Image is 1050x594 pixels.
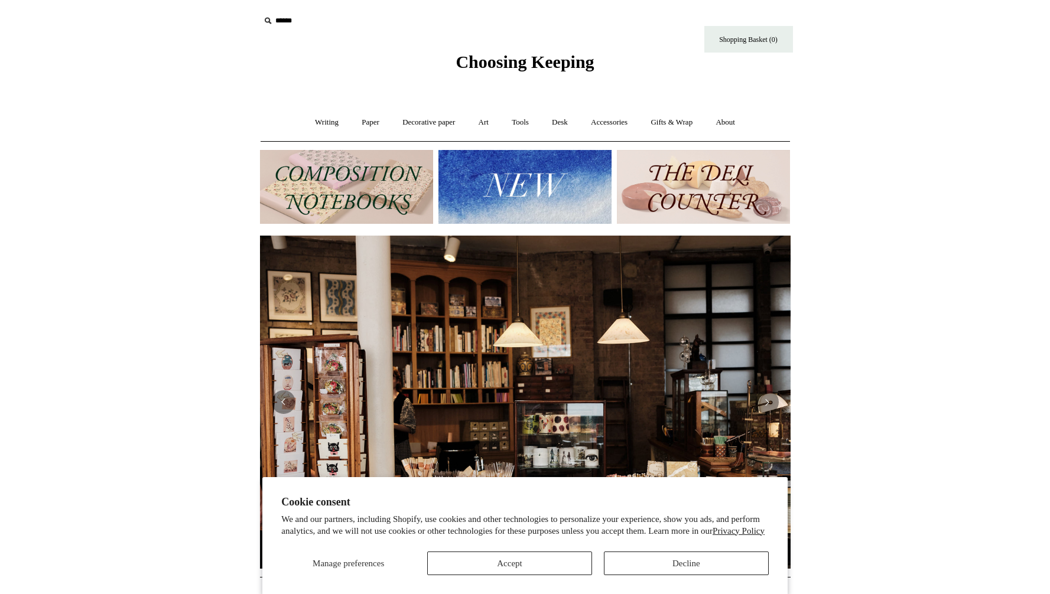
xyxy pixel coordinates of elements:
a: Shopping Basket (0) [704,26,793,53]
span: Manage preferences [313,559,384,568]
img: 20250131 INSIDE OF THE SHOP.jpg__PID:b9484a69-a10a-4bde-9e8d-1408d3d5e6ad [260,236,791,569]
a: Choosing Keeping [456,61,594,70]
a: Writing [304,107,349,138]
span: Choosing Keeping [456,52,594,71]
img: New.jpg__PID:f73bdf93-380a-4a35-bcfe-7823039498e1 [438,150,612,224]
button: Previous [272,390,295,414]
a: Gifts & Wrap [640,107,703,138]
a: Decorative paper [392,107,466,138]
button: Next [755,390,779,414]
a: Tools [501,107,539,138]
a: Desk [541,107,578,138]
button: Decline [604,551,769,575]
p: We and our partners, including Shopify, use cookies and other technologies to personalize your ex... [281,514,769,537]
a: Accessories [580,107,638,138]
button: Accept [427,551,592,575]
a: Paper [351,107,390,138]
a: About [705,107,746,138]
h2: Cookie consent [281,496,769,508]
img: 202302 Composition ledgers.jpg__PID:69722ee6-fa44-49dd-a067-31375e5d54ec [260,150,433,224]
button: Manage preferences [281,551,415,575]
a: Privacy Policy [713,526,765,536]
img: The Deli Counter [617,150,790,224]
a: Art [468,107,499,138]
